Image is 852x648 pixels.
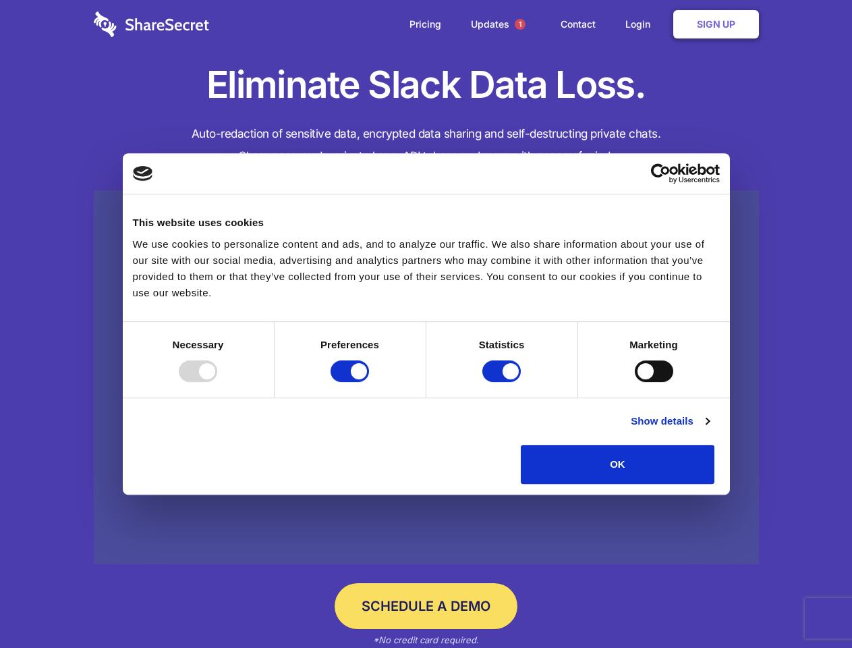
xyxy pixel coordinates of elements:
img: logo-wordmark-white-trans-d4663122ce5f474addd5e946df7df03e33cb6a1c49d2221995e7729f52c070b2.svg [94,11,209,37]
a: Wistia video thumbnail [94,190,759,565]
a: Contact [547,3,609,45]
img: logo [133,166,153,181]
strong: Necessary [173,339,224,350]
a: Pricing [396,3,455,45]
a: Sign Up [673,10,759,38]
button: OK [521,445,714,484]
a: Usercentrics Cookiebot - opens in a new window [602,163,720,184]
strong: Statistics [479,339,525,350]
a: Login [612,3,671,45]
a: Schedule a Demo [335,583,517,629]
strong: Preferences [320,339,379,350]
span: 1 [515,19,526,30]
h1: Eliminate Slack Data Loss. [94,61,759,109]
em: *No credit card required. [373,634,479,645]
div: This website uses cookies [133,215,720,231]
a: Show details [631,413,709,429]
strong: Marketing [629,339,678,350]
h4: Auto-redaction of sensitive data, encrypted data sharing and self-destructing private chats. Shar... [94,123,759,167]
div: We use cookies to personalize content and ads, and to analyze our traffic. We also share informat... [133,236,720,301]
